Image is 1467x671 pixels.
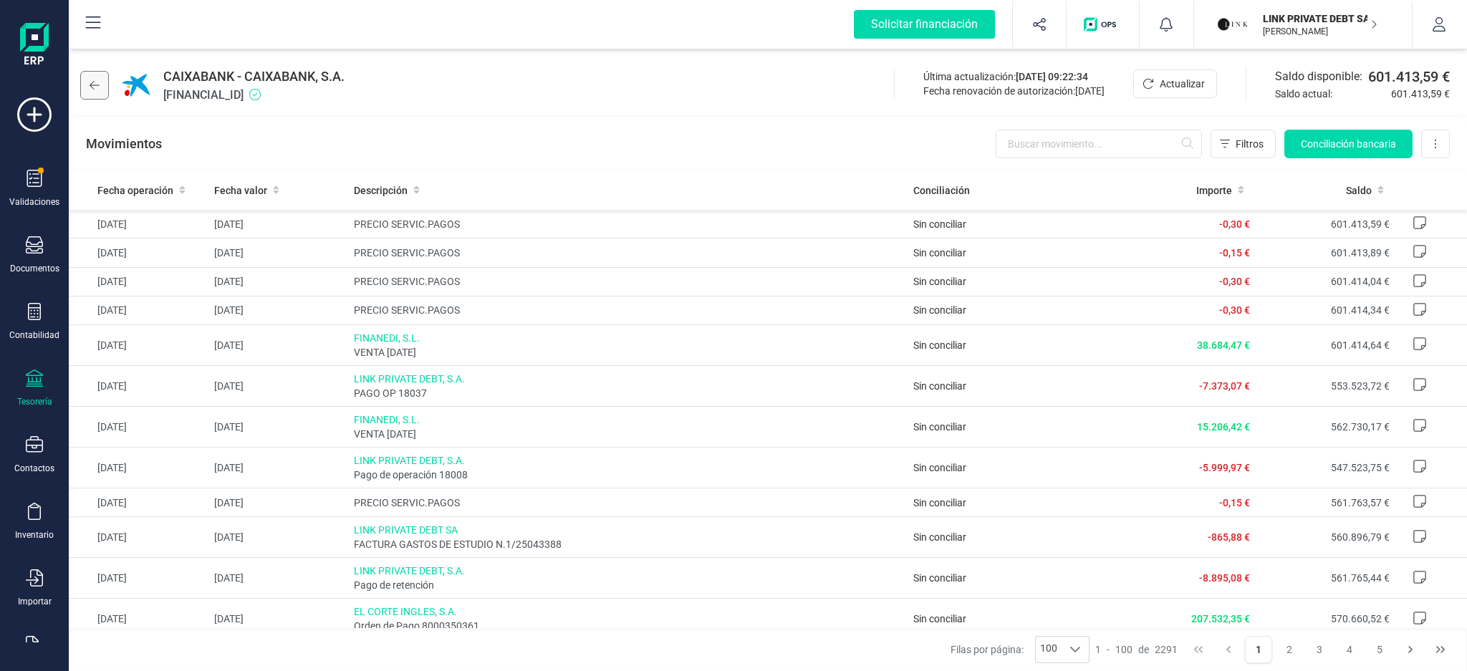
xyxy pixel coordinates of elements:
[1138,642,1149,657] span: de
[1256,448,1395,488] td: 547.523,75 €
[354,578,902,592] span: Pago de retención
[1368,67,1450,87] span: 601.413,59 €
[1284,130,1413,158] button: Conciliación bancaria
[354,468,902,482] span: Pago de operación 18008
[354,619,902,633] span: Orden de Pago 8000350361
[69,296,208,324] td: [DATE]
[1199,572,1250,584] span: -8.895,08 €
[1256,558,1395,599] td: 561.765,44 €
[354,345,902,359] span: VENTA [DATE]
[1185,636,1212,663] button: First Page
[1199,462,1250,473] span: -5.999,97 €
[1115,642,1132,657] span: 100
[17,396,52,407] div: Tesorería
[951,636,1090,663] div: Filas por página:
[1095,642,1101,657] span: 1
[1256,599,1395,639] td: 570.660,52 €
[913,304,966,316] span: Sin conciliar
[354,564,902,578] span: LINK PRIVATE DEBT, S.A.
[208,296,348,324] td: [DATE]
[208,517,348,558] td: [DATE]
[163,87,345,104] span: [FINANCIAL_ID]
[208,325,348,366] td: [DATE]
[1256,517,1395,558] td: 560.896,79 €
[1197,339,1250,351] span: 38.684,47 €
[923,69,1105,84] div: Última actualización:
[354,537,902,551] span: FACTURA GASTOS DE ESTUDIO N.1/25043388
[1256,488,1395,517] td: 561.763,57 €
[1397,636,1424,663] button: Next Page
[913,183,970,198] span: Conciliación
[854,10,995,39] div: Solicitar financiación
[1256,267,1395,296] td: 601.414,04 €
[1196,183,1232,198] span: Importe
[208,267,348,296] td: [DATE]
[1199,380,1250,392] span: -7.373,07 €
[354,274,902,289] span: PRECIO SERVIC.PAGOS
[208,238,348,267] td: [DATE]
[913,497,966,508] span: Sin conciliar
[69,448,208,488] td: [DATE]
[1236,137,1264,151] span: Filtros
[69,599,208,639] td: [DATE]
[1211,130,1276,158] button: Filtros
[214,183,267,198] span: Fecha valor
[208,407,348,448] td: [DATE]
[354,453,902,468] span: LINK PRIVATE DEBT, S.A.
[69,407,208,448] td: [DATE]
[1263,26,1377,37] p: [PERSON_NAME]
[837,1,1012,47] button: Solicitar financiación
[913,218,966,230] span: Sin conciliar
[1084,17,1122,32] img: Logo de OPS
[1219,497,1250,508] span: -0,15 €
[208,488,348,517] td: [DATE]
[208,448,348,488] td: [DATE]
[1219,218,1250,230] span: -0,30 €
[208,366,348,407] td: [DATE]
[86,134,162,154] p: Movimientos
[69,267,208,296] td: [DATE]
[20,23,49,69] img: Logo Finanedi
[15,529,54,541] div: Inventario
[1306,636,1333,663] button: Page 3
[913,380,966,392] span: Sin conciliar
[69,210,208,238] td: [DATE]
[69,517,208,558] td: [DATE]
[1256,296,1395,324] td: 601.414,34 €
[1197,421,1250,433] span: 15.206,42 €
[354,246,902,260] span: PRECIO SERVIC.PAGOS
[1217,9,1249,40] img: LI
[1256,366,1395,407] td: 553.523,72 €
[1133,69,1217,98] button: Actualizar
[1256,325,1395,366] td: 601.414,64 €
[1208,531,1250,543] span: -865,88 €
[1155,642,1178,657] span: 2291
[1219,276,1250,287] span: -0,30 €
[163,67,345,87] span: CAIXABANK - CAIXABANK, S.A.
[354,412,902,427] span: FINANEDI, S.L.
[913,421,966,433] span: Sin conciliar
[996,130,1202,158] input: Buscar movimiento...
[1336,636,1363,663] button: Page 4
[69,366,208,407] td: [DATE]
[1191,613,1250,624] span: 207.532,35 €
[1095,642,1178,657] div: -
[913,339,966,351] span: Sin conciliar
[97,183,173,198] span: Fecha operación
[69,558,208,599] td: [DATE]
[1256,238,1395,267] td: 601.413,89 €
[1391,87,1450,101] span: 601.413,59 €
[913,276,966,287] span: Sin conciliar
[913,613,966,624] span: Sin conciliar
[1245,636,1272,663] button: Page 1
[1301,137,1396,151] span: Conciliación bancaria
[354,217,902,231] span: PRECIO SERVIC.PAGOS
[354,604,902,619] span: EL CORTE INGLES, S.A.
[354,303,902,317] span: PRECIO SERVIC.PAGOS
[9,196,59,208] div: Validaciones
[354,372,902,386] span: LINK PRIVATE DEBT, S.A.
[913,247,966,259] span: Sin conciliar
[1219,304,1250,316] span: -0,30 €
[69,488,208,517] td: [DATE]
[1219,247,1250,259] span: -0,15 €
